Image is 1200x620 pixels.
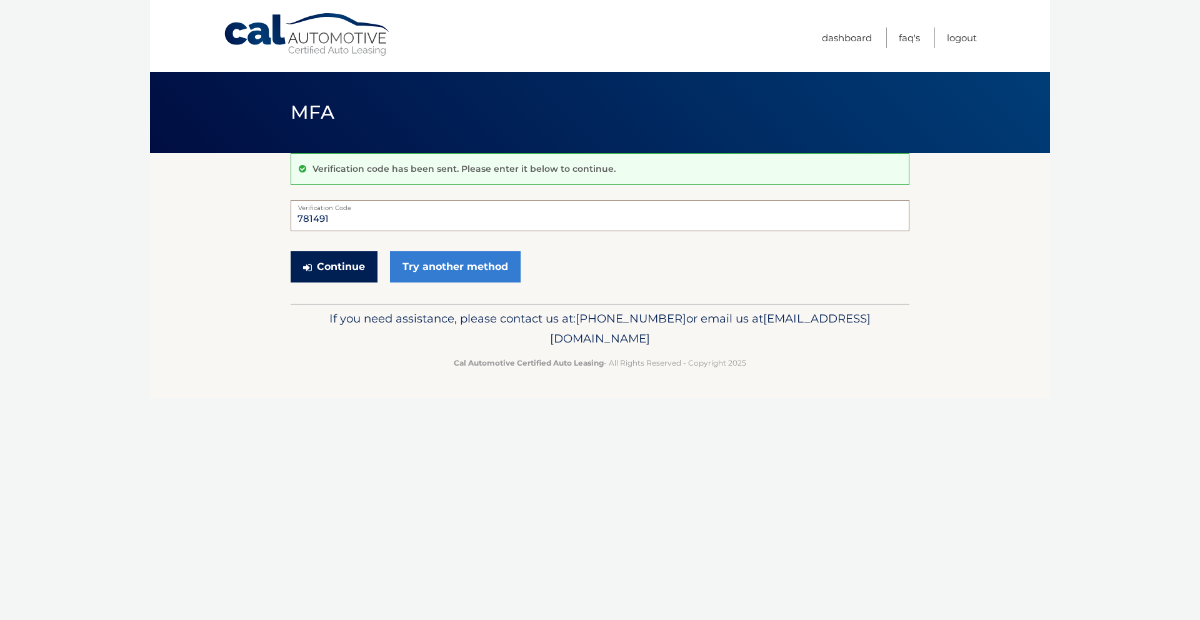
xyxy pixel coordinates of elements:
a: Dashboard [822,27,872,48]
span: MFA [291,101,334,124]
strong: Cal Automotive Certified Auto Leasing [454,358,604,367]
a: Logout [947,27,977,48]
input: Verification Code [291,200,909,231]
a: Try another method [390,251,521,282]
p: Verification code has been sent. Please enter it below to continue. [312,163,616,174]
label: Verification Code [291,200,909,210]
a: FAQ's [899,27,920,48]
span: [EMAIL_ADDRESS][DOMAIN_NAME] [550,311,871,346]
button: Continue [291,251,377,282]
p: - All Rights Reserved - Copyright 2025 [299,356,901,369]
p: If you need assistance, please contact us at: or email us at [299,309,901,349]
span: [PHONE_NUMBER] [576,311,686,326]
a: Cal Automotive [223,12,392,57]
